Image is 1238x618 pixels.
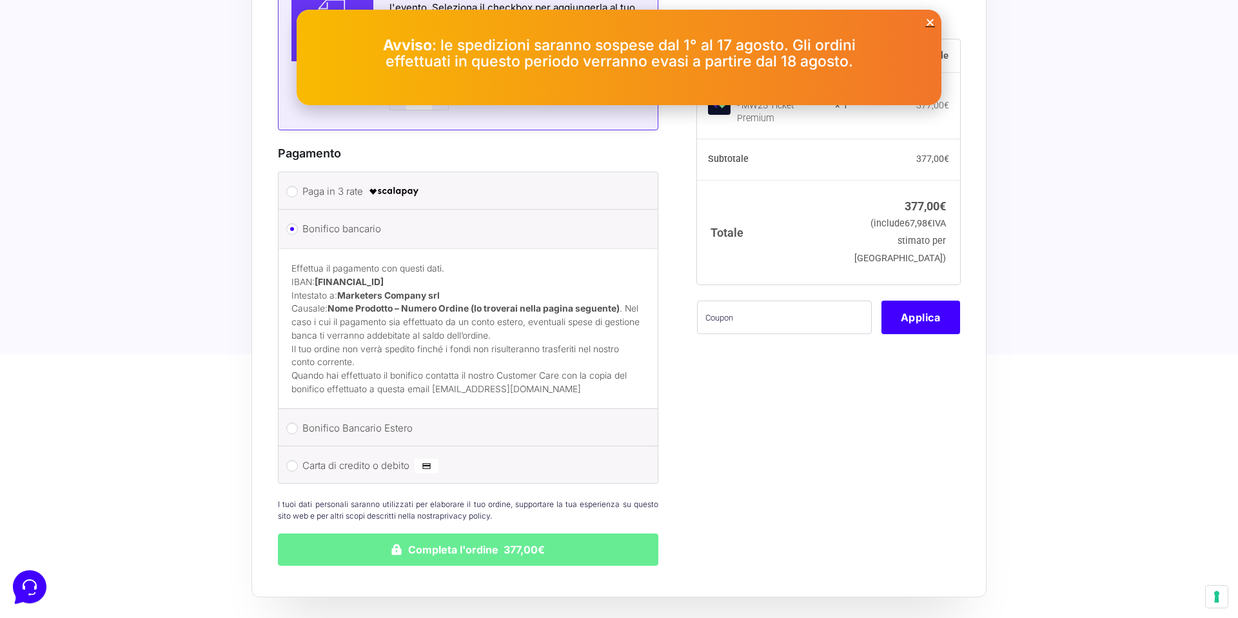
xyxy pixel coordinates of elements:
[337,290,440,301] strong: Marketers Company srl
[939,199,946,212] span: €
[10,10,217,31] h2: Ciao da Marketers 👋
[944,99,949,110] span: €
[291,262,645,342] p: Effettua il pagamento con questi dati. IBAN: Intestato a: Causale: . Nel caso i cui il pagamento ...
[916,154,949,164] bdi: 377,00
[302,182,629,201] label: Paga in 3 rate
[361,37,877,70] p: : le spedizioni saranno sospese dal 1° al 17 agosto. Gli ordini effettuati in questo periodo verr...
[10,414,90,444] button: Home
[29,188,211,201] input: Cerca un articolo...
[1206,586,1228,608] button: Le tue preferenze relative al consenso per le tecnologie di tracciamento
[278,499,658,522] p: I tuoi dati personali saranno utilizzati per elaborare il tuo ordine, supportare la tua esperienz...
[944,154,949,164] span: €
[905,218,932,229] span: 67,98
[21,72,46,98] img: dark
[328,303,620,314] strong: Nome Prodotto – Numero Ordine (lo troverai nella pagina seguente)
[368,184,420,199] img: scalapay-logo-black.png
[440,511,490,521] a: privacy policy
[199,432,217,444] p: Aiuto
[302,456,629,475] label: Carta di credito o debito
[168,414,248,444] button: Aiuto
[84,116,190,126] span: Inizia una conversazione
[21,108,237,134] button: Inizia una conversazione
[383,36,432,54] strong: Avviso
[291,369,645,395] p: Quando hai effettuato il bonifico contatta il nostro Customer Care con la copia del bonifico effe...
[137,160,237,170] a: Apri Centro Assistenza
[302,419,629,438] label: Bonifico Bancario Estero
[881,300,960,334] button: Applica
[291,343,645,369] p: Il tuo ordine non verrà spedito finché i fondi non risulteranno trasferiti nel nostro conto corre...
[697,139,849,180] th: Subtotale
[112,432,146,444] p: Messaggi
[90,414,169,444] button: Messaggi
[835,99,848,112] strong: × 1
[697,300,872,334] input: Coupon
[278,533,658,566] button: Completa l'ordine 377,00€
[302,219,629,239] label: Bonifico bancario
[21,52,110,62] span: Le tue conversazioni
[415,458,438,473] img: Carta di credito o debito
[315,277,384,287] strong: [FINANCIAL_ID]
[41,72,67,98] img: dark
[62,72,88,98] img: dark
[10,568,49,606] iframe: Customerly Messenger Launcher
[905,199,946,212] bdi: 377,00
[278,145,658,162] h3: Pagamento
[854,218,946,264] small: (include IVA stimato per [GEOGRAPHIC_DATA])
[39,432,61,444] p: Home
[927,218,932,229] span: €
[925,17,935,27] a: Close
[21,160,101,170] span: Trova una risposta
[697,180,849,284] th: Totale
[737,86,827,125] div: Marketers World 2025 - MW25 Ticket Premium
